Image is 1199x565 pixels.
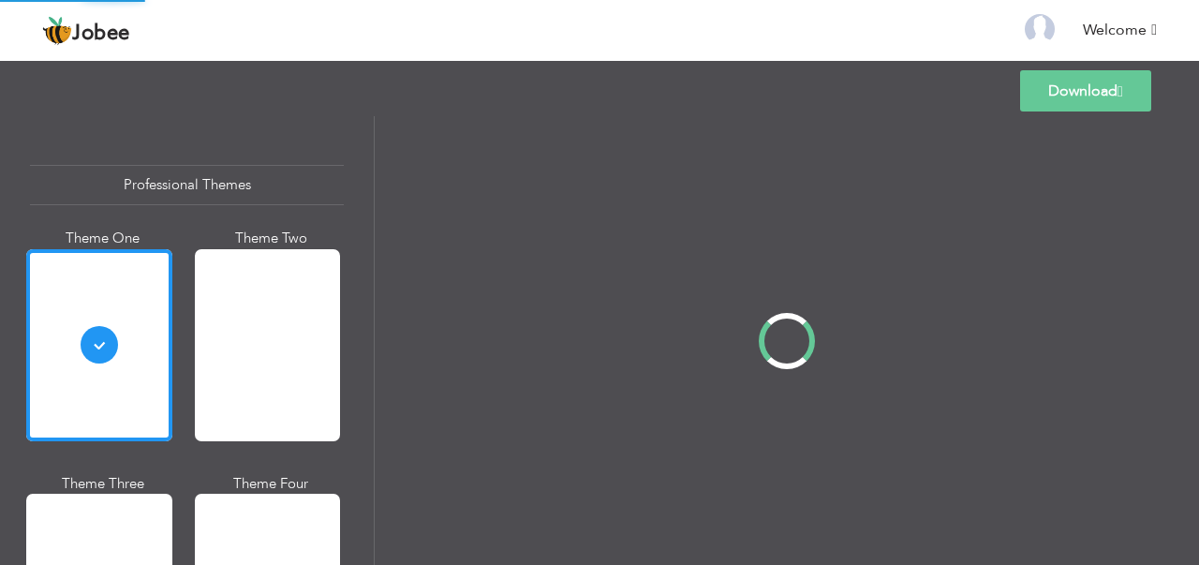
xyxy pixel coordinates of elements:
img: jobee.io [42,16,72,46]
span: Jobee [72,23,130,44]
a: Download [1020,70,1151,112]
img: Profile Img [1025,14,1055,44]
a: Jobee [42,16,130,46]
a: Welcome [1083,20,1157,41]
